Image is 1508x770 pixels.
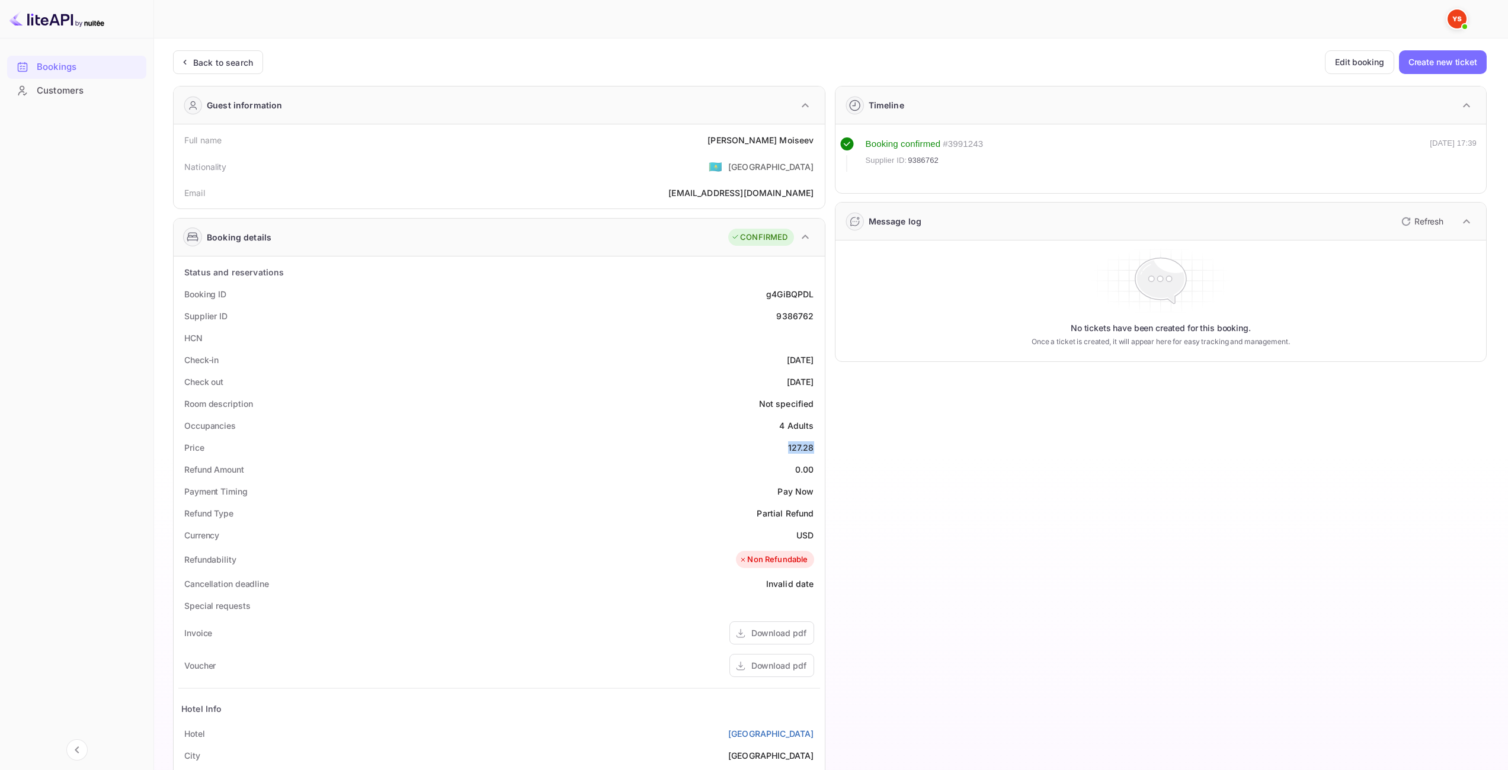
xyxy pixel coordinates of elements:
[866,156,907,165] ya-tr-span: Supplier ID:
[728,727,814,740] a: [GEOGRAPHIC_DATA]
[184,355,219,365] ya-tr-span: Check-in
[908,156,939,165] ya-tr-span: 9386762
[184,579,269,589] ya-tr-span: Cancellation deadline
[1414,216,1443,226] ya-tr-span: Refresh
[1448,9,1467,28] img: Yandex Support
[777,486,814,496] ya-tr-span: Pay Now
[207,231,271,243] ya-tr-span: Booking details
[766,579,814,589] ya-tr-span: Invalid date
[747,554,808,566] ya-tr-span: Non Refundable
[184,188,205,198] ya-tr-span: Email
[1335,55,1384,69] ya-tr-span: Edit booking
[184,628,212,638] ya-tr-span: Invoice
[943,137,983,151] div: # 3991243
[184,554,236,564] ya-tr-span: Refundability
[184,729,205,739] ya-tr-span: Hotel
[728,750,814,761] ya-tr-span: [GEOGRAPHIC_DATA]
[869,216,922,226] ya-tr-span: Message log
[184,530,219,540] ya-tr-span: Currency
[184,162,227,172] ya-tr-span: Nationality
[184,442,204,453] ya-tr-span: Price
[709,156,722,177] span: United States
[751,628,806,638] ya-tr-span: Download pdf
[184,399,252,409] ya-tr-span: Room description
[7,79,146,102] div: Customers
[1394,212,1448,231] button: Refresh
[7,56,146,78] a: Bookings
[184,421,236,431] ya-tr-span: Occupancies
[869,100,904,110] ya-tr-span: Timeline
[184,267,284,277] ya-tr-span: Status and reservations
[787,354,814,366] div: [DATE]
[9,9,104,28] img: LiteAPI logo
[707,135,777,145] ya-tr-span: [PERSON_NAME]
[1032,336,1290,347] ya-tr-span: Once a ticket is created, it will appear here for easy tracking and management.
[184,333,203,343] ya-tr-span: HCN
[37,60,76,74] ya-tr-span: Bookings
[796,530,814,540] ya-tr-span: USD
[751,660,806,670] ya-tr-span: Download pdf
[866,139,898,149] ya-tr-span: Booking
[7,79,146,101] a: Customers
[184,601,250,611] ya-tr-span: Special requests
[728,729,814,739] ya-tr-span: [GEOGRAPHIC_DATA]
[740,232,787,243] ya-tr-span: CONFIRMED
[787,421,814,431] ya-tr-span: Adults
[184,750,200,761] ya-tr-span: City
[709,160,722,173] ya-tr-span: 🇰🇿
[901,139,940,149] ya-tr-span: confirmed
[788,441,814,454] div: 127.28
[1430,139,1477,147] ya-tr-span: [DATE] 17:39
[776,310,814,322] div: 9386762
[184,486,248,496] ya-tr-span: Payment Timing
[184,508,233,518] ya-tr-span: Refund Type
[795,463,814,476] div: 0.00
[37,84,84,98] ya-tr-span: Customers
[1071,322,1251,334] ya-tr-span: No tickets have been created for this booking.
[66,739,88,761] button: Collapse navigation
[184,660,216,670] ya-tr-span: Voucher
[779,421,785,431] ya-tr-span: 4
[779,135,814,145] ya-tr-span: Moiseev
[757,508,814,518] ya-tr-span: Partial Refund
[668,188,814,198] ya-tr-span: [EMAIL_ADDRESS][DOMAIN_NAME]
[1325,50,1394,74] button: Edit booking
[184,135,222,145] ya-tr-span: Full name
[193,57,253,68] ya-tr-span: Back to search
[184,311,228,321] ya-tr-span: Supplier ID
[766,289,814,299] ya-tr-span: g4GiBQPDL
[184,289,226,299] ya-tr-span: Booking ID
[728,162,814,172] ya-tr-span: [GEOGRAPHIC_DATA]
[7,56,146,79] div: Bookings
[1408,55,1477,69] ya-tr-span: Create new ticket
[207,99,283,111] ya-tr-span: Guest information
[181,704,222,714] ya-tr-span: Hotel Info
[1399,50,1487,74] button: Create new ticket
[759,399,814,409] ya-tr-span: Not specified
[787,376,814,388] div: [DATE]
[184,464,244,474] ya-tr-span: Refund Amount
[184,377,223,387] ya-tr-span: Check out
